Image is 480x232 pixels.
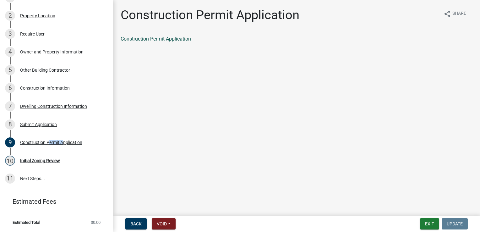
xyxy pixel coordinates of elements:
[20,32,45,36] div: Require User
[20,50,84,54] div: Owner and Property Information
[13,220,40,224] span: Estimated Total
[439,8,471,20] button: shareShare
[5,11,15,21] div: 2
[20,68,70,72] div: Other Building Contractor
[20,104,87,108] div: Dwelling Construction Information
[5,29,15,39] div: 3
[5,156,15,166] div: 10
[20,140,82,145] div: Construction Permit Application
[5,119,15,130] div: 8
[447,221,463,226] span: Update
[5,174,15,184] div: 11
[5,65,15,75] div: 5
[121,36,191,42] a: Construction Permit Application
[442,218,468,229] button: Update
[91,220,101,224] span: $0.00
[444,10,451,18] i: share
[121,8,299,23] h1: Construction Permit Application
[5,47,15,57] div: 4
[452,10,466,18] span: Share
[125,218,147,229] button: Back
[5,101,15,111] div: 7
[152,218,176,229] button: Void
[130,221,142,226] span: Back
[20,158,60,163] div: Initial Zoning Review
[5,195,103,208] a: Estimated Fees
[5,137,15,147] div: 9
[420,218,439,229] button: Exit
[157,221,167,226] span: Void
[20,122,57,127] div: Submit Application
[20,14,55,18] div: Property Location
[5,83,15,93] div: 6
[20,86,70,90] div: Construction Information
